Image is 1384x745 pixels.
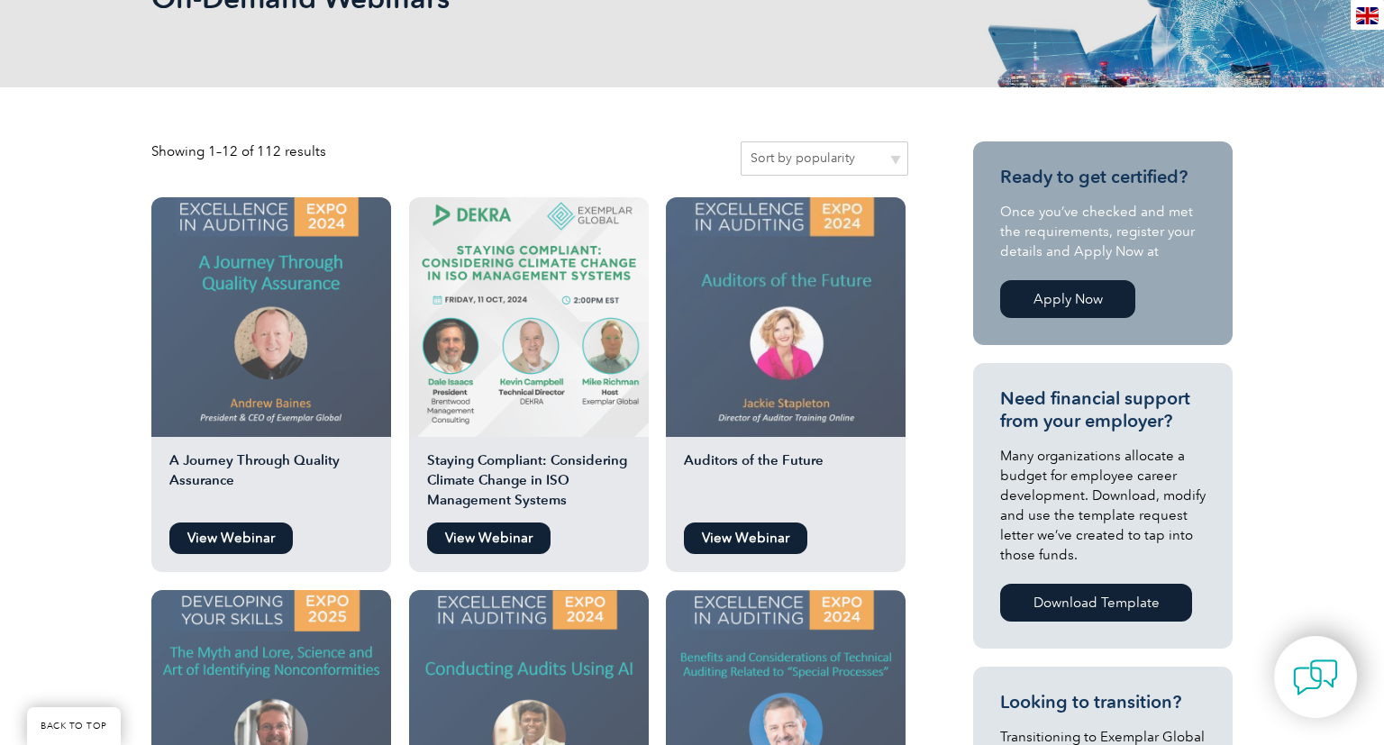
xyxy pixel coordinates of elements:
[169,522,293,554] a: View Webinar
[409,450,649,513] h2: Staying Compliant: Considering Climate Change in ISO Management Systems
[741,141,908,176] select: Shop order
[1000,202,1206,261] p: Once you’ve checked and met the requirements, register your details and Apply Now at
[666,197,906,513] a: Auditors of the Future
[1356,7,1379,24] img: en
[1000,166,1206,188] h3: Ready to get certified?
[1000,387,1206,432] h3: Need financial support from your employer?
[409,197,649,513] a: Staying Compliant: Considering Climate Change in ISO Management Systems
[1000,584,1192,622] a: Download Template
[427,522,551,554] a: View Webinar
[151,450,391,513] h2: A Journey Through Quality Assurance
[409,197,649,437] img: iso
[27,707,121,745] a: BACK TO TOP
[666,450,906,513] h2: Auditors of the Future
[151,141,326,161] p: Showing 1–12 of 112 results
[1000,280,1135,318] a: Apply Now
[151,197,391,437] img: quality assurance
[666,197,906,437] img: auditors of the future
[1000,691,1206,713] h3: Looking to transition?
[1293,655,1338,700] img: contact-chat.png
[151,197,391,513] a: A Journey Through Quality Assurance
[684,522,807,554] a: View Webinar
[1000,446,1206,565] p: Many organizations allocate a budget for employee career development. Download, modify and use th...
